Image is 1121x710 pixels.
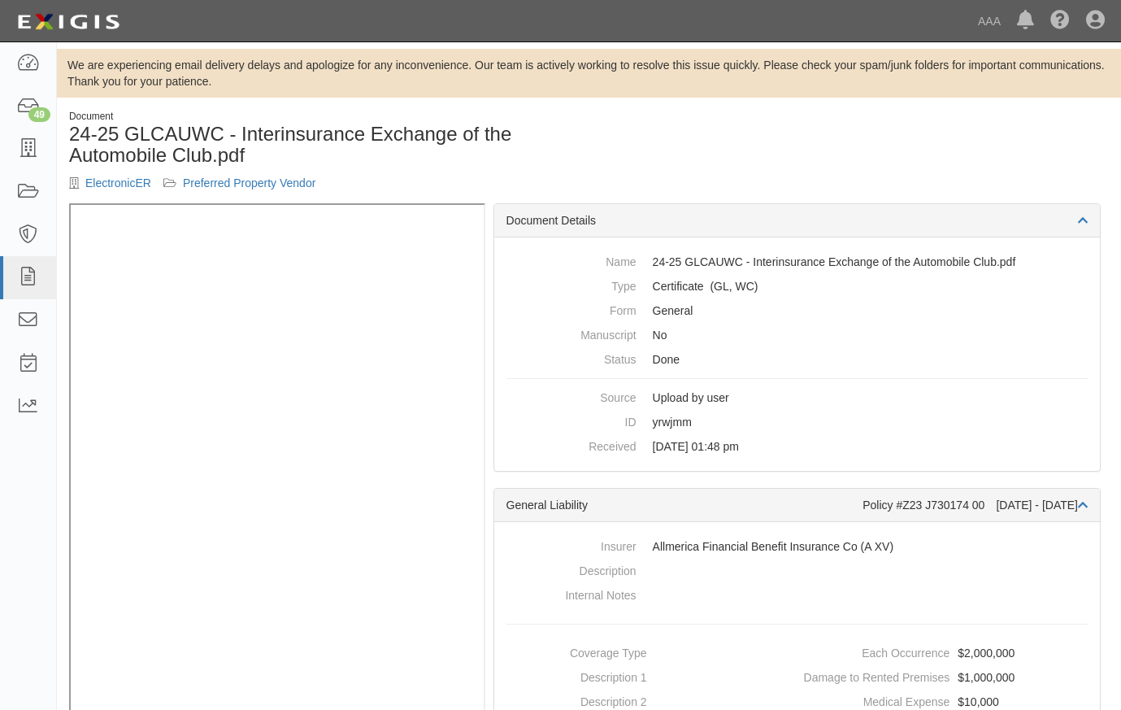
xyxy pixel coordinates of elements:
[28,107,50,122] div: 49
[506,534,1088,559] dd: Allmerica Financial Benefit Insurance Co (A XV)
[506,347,1088,372] dd: Done
[506,434,637,455] dt: Received
[85,176,151,189] a: ElectronicER
[183,176,315,189] a: Preferred Property Vendor
[506,434,1088,459] dd: [DATE] 01:48 pm
[506,274,1088,298] dd: General Liability Workers Compensation/Employers Liability
[506,274,637,294] dt: Type
[501,641,647,661] dt: Coverage Type
[57,57,1121,89] div: We are experiencing email delivery delays and apologize for any inconvenience. Our team is active...
[501,690,647,710] dt: Description 2
[506,250,1088,274] dd: 24-25 GLCAUWC - Interinsurance Exchange of the Automobile Club.pdf
[506,559,637,579] dt: Description
[506,385,1088,410] dd: Upload by user
[506,298,1088,323] dd: General
[494,204,1100,237] div: Document Details
[69,124,577,167] h1: 24-25 GLCAUWC - Interinsurance Exchange of the Automobile Club.pdf
[970,5,1009,37] a: AAA
[506,497,863,513] div: General Liability
[862,497,1088,513] div: Policy #Z23 J730174 00 [DATE] - [DATE]
[69,110,577,124] div: Document
[506,250,637,270] dt: Name
[506,323,1088,347] dd: No
[803,690,949,710] dt: Medical Expense
[506,410,1088,434] dd: yrwjmm
[501,665,647,686] dt: Description 1
[506,583,637,603] dt: Internal Notes
[506,347,637,368] dt: Status
[506,298,637,319] dt: Form
[1050,11,1070,31] i: Help Center - Complianz
[803,641,949,661] dt: Each Occurrence
[506,410,637,430] dt: ID
[506,534,637,555] dt: Insurer
[506,323,637,343] dt: Manuscript
[12,7,124,37] img: logo-5460c22ac91f19d4615b14bd174203de0afe785f0fc80cf4dbbc73dc1793850b.png
[506,385,637,406] dt: Source
[803,665,949,686] dt: Damage to Rented Premises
